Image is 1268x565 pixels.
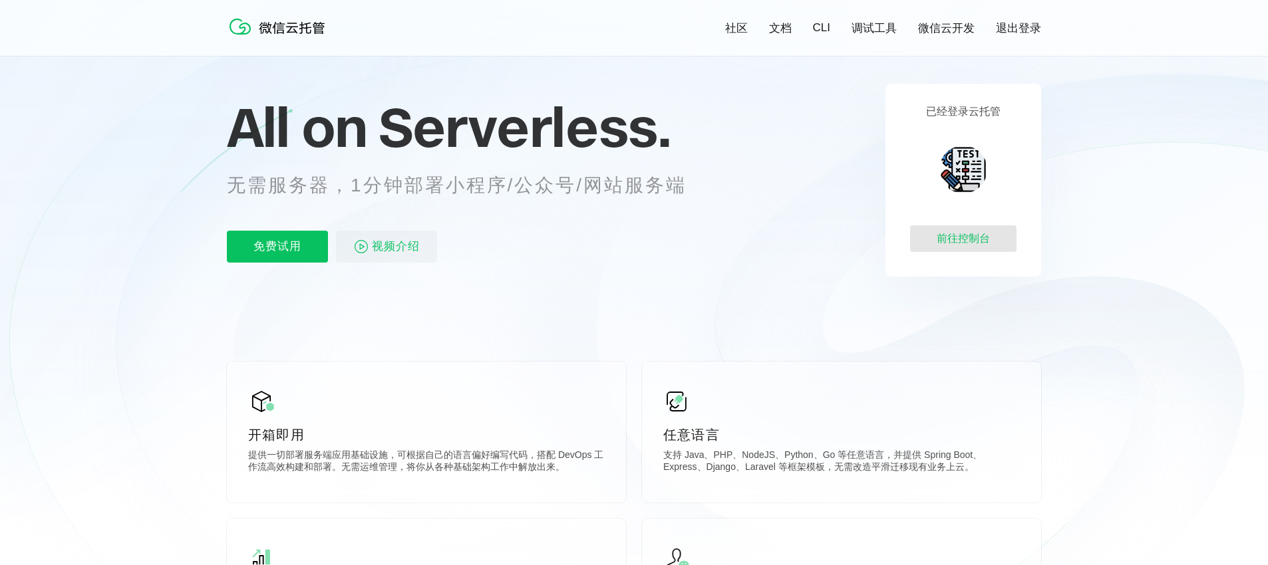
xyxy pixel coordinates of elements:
[248,449,605,476] p: 提供一切部署服务端应用基础设施，可根据自己的语言偏好编写代码，搭配 DevOps 工作流高效构建和部署。无需运维管理，将你从各种基础架构工作中解放出来。
[248,425,605,444] p: 开箱即用
[813,21,830,35] a: CLI
[227,231,328,263] p: 免费试用
[910,225,1017,252] div: 前往控制台
[227,31,333,42] a: 微信云托管
[769,21,792,36] a: 文档
[227,13,333,40] img: 微信云托管
[227,172,711,199] p: 无需服务器，1分钟部署小程序/公众号/网站服务端
[725,21,748,36] a: 社区
[663,425,1020,444] p: 任意语言
[926,105,1001,119] p: 已经登录云托管
[379,94,671,160] span: Serverless.
[353,239,369,255] img: video_play.svg
[372,231,420,263] span: 视频介绍
[996,21,1041,36] a: 退出登录
[918,21,975,36] a: 微信云开发
[852,21,897,36] a: 调试工具
[227,94,366,160] span: All on
[663,449,1020,476] p: 支持 Java、PHP、NodeJS、Python、Go 等任意语言，并提供 Spring Boot、Express、Django、Laravel 等框架模板，无需改造平滑迁移现有业务上云。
